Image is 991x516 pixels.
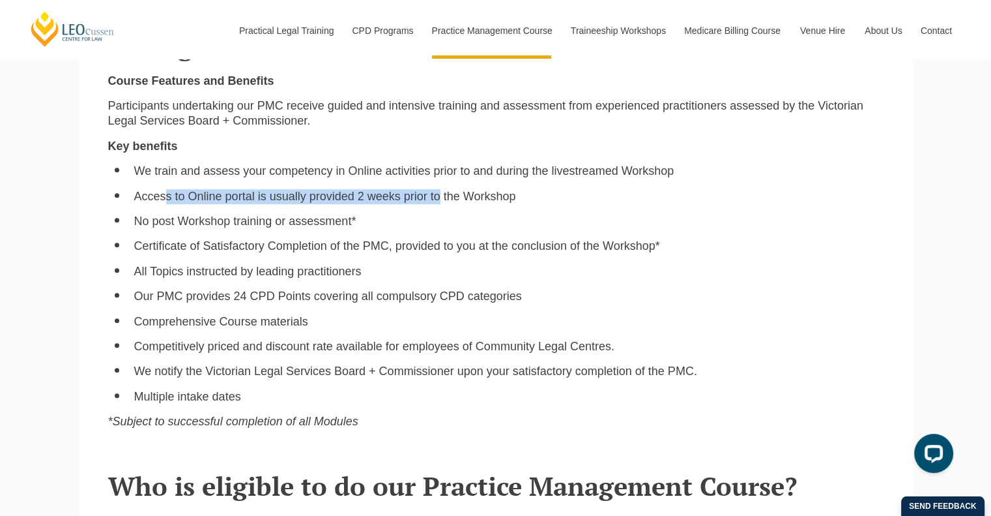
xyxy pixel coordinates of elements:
h2: Who is eligible to do our Practice Management Course? [108,472,883,500]
li: Certificate of Satisfactory Completion of the PMC, provided to you at the conclusion of the Works... [134,239,883,254]
a: Medicare Billing Course [674,3,790,59]
a: Practice Management Course [422,3,561,59]
li: All Topics instructed by leading practitioners [134,264,883,279]
p: Participants undertaking our PMC receive guided and intensive training and assessment from experi... [108,99,883,129]
strong: Key benefits [108,140,178,153]
a: Practical Legal Training [229,3,343,59]
strong: Course Features and Benefits [108,74,274,87]
h2: Why Choose [PERSON_NAME] Centre for Law Practice Management Course? [108,3,883,61]
a: Contact [911,3,962,59]
li: No post Workshop training or assessment* [134,214,883,229]
li: Comprehensive Course materials [134,314,883,329]
a: CPD Programs [342,3,422,59]
li: Access to Online portal is usually provided 2 weeks prior to the Workshop [134,189,883,204]
li: Our PMC provides 24 CPD Points covering all compulsory CPD categories [134,289,883,304]
a: Traineeship Workshops [561,3,674,59]
iframe: LiveChat chat widget [904,429,958,483]
a: Venue Hire [790,3,855,59]
a: About Us [855,3,911,59]
li: Multiple intake dates [134,389,883,404]
li: We train and assess your competency in Online activities prior to and during the livestreamed Wor... [134,164,883,179]
li: Competitively priced and discount rate available for employees of Community Legal Centres. [134,339,883,354]
em: *Subject to successful completion of all Modules [108,415,358,428]
li: We notify the Victorian Legal Services Board + Commissioner upon your satisfactory completion of ... [134,364,883,379]
a: [PERSON_NAME] Centre for Law [29,10,116,48]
